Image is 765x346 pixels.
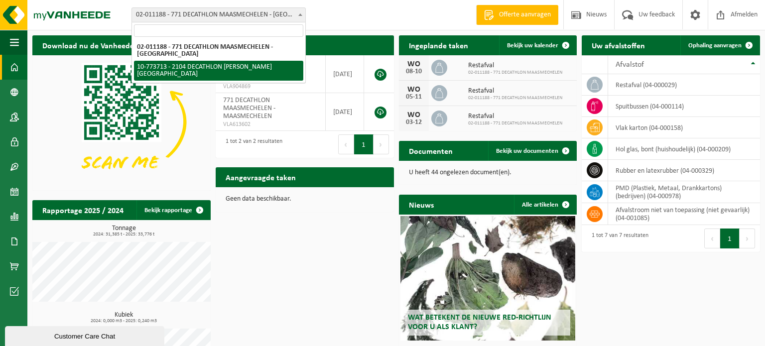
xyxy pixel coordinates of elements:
[223,83,318,91] span: VLA904869
[226,196,384,203] p: Geen data beschikbaar.
[338,134,354,154] button: Previous
[608,96,760,117] td: spuitbussen (04-000114)
[488,141,576,161] a: Bekijk uw documenten
[608,117,760,138] td: vlak karton (04-000158)
[399,195,444,214] h2: Nieuws
[408,314,551,331] span: Wat betekent de nieuwe RED-richtlijn voor u als klant?
[131,7,306,22] span: 02-011188 - 771 DECATHLON MAASMECHELEN - MAASMECHELEN
[32,35,165,55] h2: Download nu de Vanheede+ app!
[136,200,210,220] a: Bekijk rapportage
[404,60,424,68] div: WO
[608,160,760,181] td: rubber en latexrubber (04-000329)
[409,169,567,176] p: U heeft 44 ongelezen document(en).
[468,95,562,101] span: 02-011188 - 771 DECATHLON MAASMECHELEN
[32,55,211,189] img: Download de VHEPlus App
[688,42,742,49] span: Ophaling aanvragen
[499,35,576,55] a: Bekijk uw kalender
[354,134,374,154] button: 1
[507,42,558,49] span: Bekijk uw kalender
[374,134,389,154] button: Next
[582,35,655,55] h2: Uw afvalstoffen
[221,133,282,155] div: 1 tot 2 van 2 resultaten
[476,5,558,25] a: Offerte aanvragen
[404,111,424,119] div: WO
[468,113,562,120] span: Restafval
[37,225,211,237] h3: Tonnage
[608,138,760,160] td: hol glas, bont (huishoudelijk) (04-000209)
[326,93,364,131] td: [DATE]
[468,87,562,95] span: Restafval
[399,35,478,55] h2: Ingeplande taken
[680,35,759,55] a: Ophaling aanvragen
[404,119,424,126] div: 03-12
[134,41,303,61] li: 02-011188 - 771 DECATHLON MAASMECHELEN - [GEOGRAPHIC_DATA]
[608,181,760,203] td: PMD (Plastiek, Metaal, Drankkartons) (bedrijven) (04-000978)
[616,61,644,69] span: Afvalstof
[468,70,562,76] span: 02-011188 - 771 DECATHLON MAASMECHELEN
[468,120,562,126] span: 02-011188 - 771 DECATHLON MAASMECHELEN
[5,324,166,346] iframe: chat widget
[404,86,424,94] div: WO
[223,120,318,128] span: VLA613602
[497,10,553,20] span: Offerte aanvragen
[37,319,211,324] span: 2024: 0,000 m3 - 2025: 0,240 m3
[608,203,760,225] td: afvalstroom niet van toepassing (niet gevaarlijk) (04-001085)
[134,61,303,81] li: 10-773713 - 2104 DECATHLON [PERSON_NAME][GEOGRAPHIC_DATA]
[587,228,648,249] div: 1 tot 7 van 7 resultaten
[37,312,211,324] h3: Kubiek
[496,148,558,154] span: Bekijk uw documenten
[132,8,305,22] span: 02-011188 - 771 DECATHLON MAASMECHELEN - MAASMECHELEN
[704,229,720,248] button: Previous
[404,68,424,75] div: 08-10
[720,229,740,248] button: 1
[740,229,755,248] button: Next
[326,55,364,93] td: [DATE]
[400,216,575,341] a: Wat betekent de nieuwe RED-richtlijn voor u als klant?
[468,62,562,70] span: Restafval
[32,200,133,220] h2: Rapportage 2025 / 2024
[37,232,211,237] span: 2024: 31,385 t - 2025: 33,776 t
[608,74,760,96] td: restafval (04-000029)
[223,97,275,120] span: 771 DECATHLON MAASMECHELEN - MAASMECHELEN
[404,94,424,101] div: 05-11
[216,167,306,187] h2: Aangevraagde taken
[399,141,463,160] h2: Documenten
[514,195,576,215] a: Alle artikelen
